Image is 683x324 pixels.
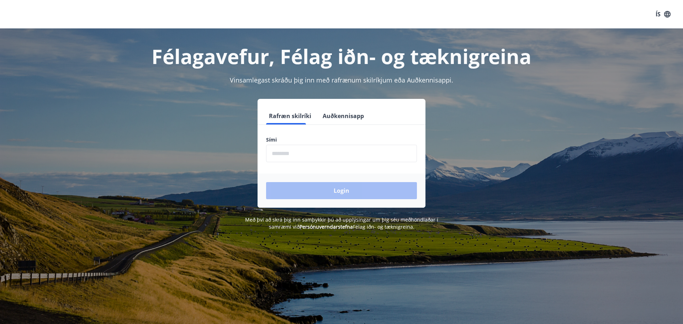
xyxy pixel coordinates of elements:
a: Persónuverndarstefna [300,223,353,230]
label: Sími [266,136,417,143]
button: Auðkennisapp [320,107,367,124]
h1: Félagavefur, Félag iðn- og tæknigreina [94,43,589,70]
span: Með því að skrá þig inn samþykkir þú að upplýsingar um þig séu meðhöndlaðar í samræmi við Félag i... [245,216,438,230]
button: Rafræn skilríki [266,107,314,124]
button: ÍS [652,8,674,21]
span: Vinsamlegast skráðu þig inn með rafrænum skilríkjum eða Auðkennisappi. [230,76,453,84]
